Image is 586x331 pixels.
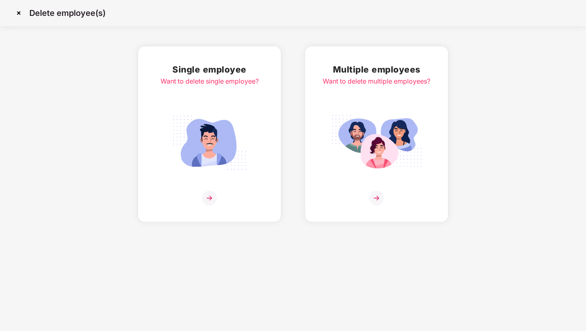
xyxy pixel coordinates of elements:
[12,7,25,20] img: svg+xml;base64,PHN2ZyBpZD0iQ3Jvc3MtMzJ4MzIiIHhtbG5zPSJodHRwOi8vd3d3LnczLm9yZy8yMDAwL3N2ZyIgd2lkdG...
[323,76,430,86] div: Want to delete multiple employees?
[29,8,106,18] p: Delete employee(s)
[161,63,259,76] h2: Single employee
[202,191,217,205] img: svg+xml;base64,PHN2ZyB4bWxucz0iaHR0cDovL3d3dy53My5vcmcvMjAwMC9zdmciIHdpZHRoPSIzNiIgaGVpZ2h0PSIzNi...
[331,111,422,174] img: svg+xml;base64,PHN2ZyB4bWxucz0iaHR0cDovL3d3dy53My5vcmcvMjAwMC9zdmciIGlkPSJNdWx0aXBsZV9lbXBsb3llZS...
[164,111,255,174] img: svg+xml;base64,PHN2ZyB4bWxucz0iaHR0cDovL3d3dy53My5vcmcvMjAwMC9zdmciIGlkPSJTaW5nbGVfZW1wbG95ZWUiIH...
[369,191,384,205] img: svg+xml;base64,PHN2ZyB4bWxucz0iaHR0cDovL3d3dy53My5vcmcvMjAwMC9zdmciIHdpZHRoPSIzNiIgaGVpZ2h0PSIzNi...
[323,63,430,76] h2: Multiple employees
[161,76,259,86] div: Want to delete single employee?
